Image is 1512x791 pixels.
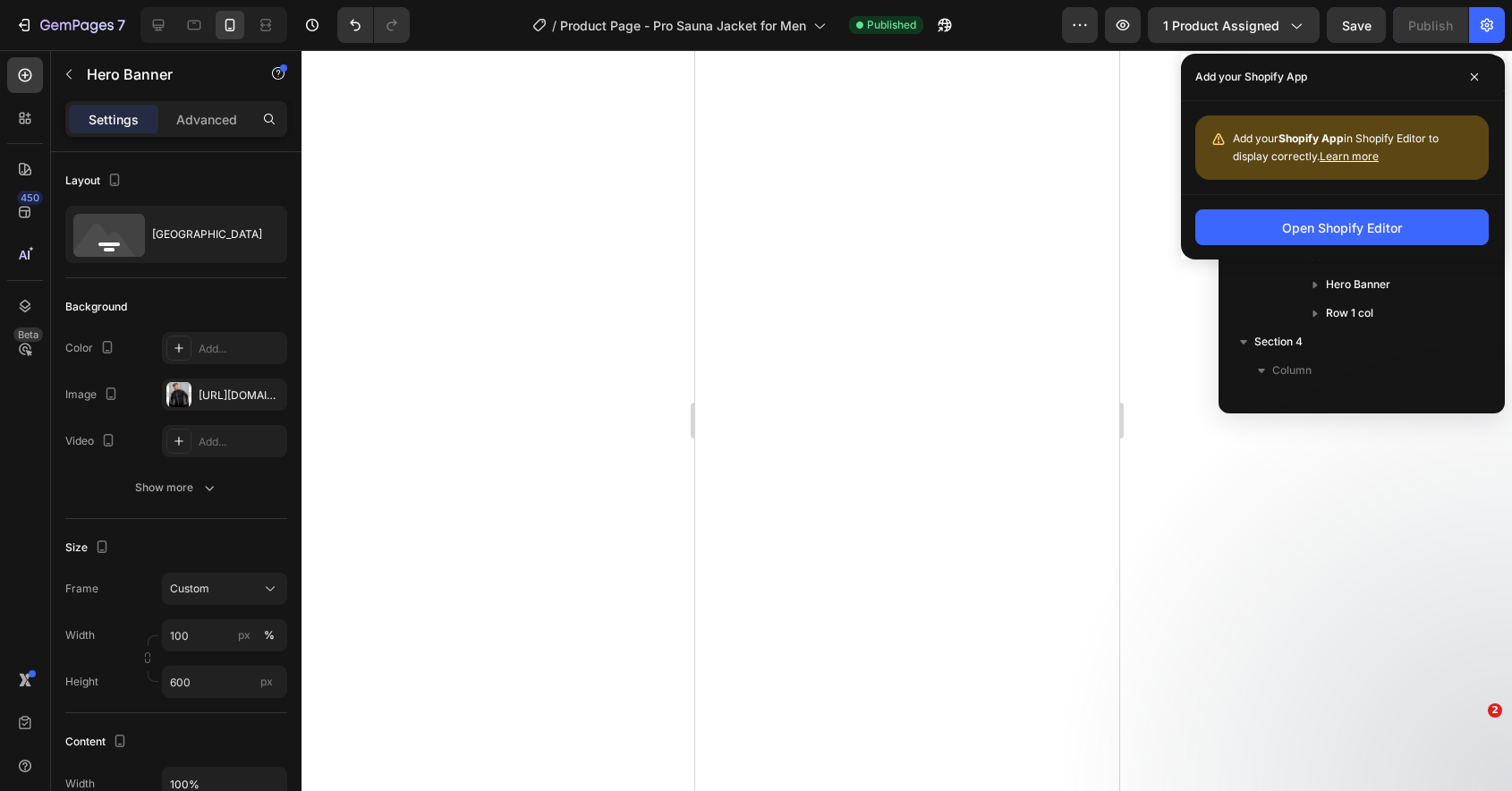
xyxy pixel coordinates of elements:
[7,7,133,43] button: 7
[65,299,127,315] div: Background
[17,191,43,205] div: 450
[65,581,98,597] label: Frame
[234,625,255,646] button: %
[65,430,119,454] div: Video
[1195,68,1307,86] p: Add your Shopify App
[1282,218,1402,237] div: Open Shopify Editor
[162,666,287,698] input: px
[867,17,916,33] span: Published
[1327,7,1386,43] button: Save
[1488,703,1502,718] span: 2
[1326,304,1373,322] span: Row 1 col
[1326,276,1390,293] span: Hero Banner
[162,619,287,651] input: px%
[1148,7,1320,43] button: 1 product assigned
[238,627,251,643] div: px
[1408,16,1453,35] div: Publish
[65,383,122,407] div: Image
[176,110,237,129] p: Advanced
[695,50,1119,791] iframe: Design area
[1163,16,1279,35] span: 1 product assigned
[260,675,273,688] span: px
[199,387,283,404] div: [URL][DOMAIN_NAME]
[1233,132,1439,163] span: Add your in Shopify Editor to display correctly.
[1278,132,1344,145] strong: Shopify App
[1320,148,1379,166] button: Learn more
[199,434,283,450] div: Add...
[264,627,275,643] div: %
[65,674,98,690] label: Height
[1254,333,1303,351] span: Section 4
[152,214,261,255] div: [GEOGRAPHIC_DATA]
[89,110,139,129] p: Settings
[552,16,556,35] span: /
[117,14,125,36] p: 7
[560,16,806,35] span: Product Page - Pro Sauna Jacket for Men
[135,479,218,497] div: Show more
[65,627,95,643] label: Width
[1195,209,1489,245] button: Open Shopify Editor
[170,581,209,597] span: Custom
[1290,390,1338,408] span: Row 1 col
[65,536,113,560] div: Size
[65,169,125,193] div: Layout
[65,336,118,361] div: Color
[259,625,280,646] button: px
[13,327,43,342] div: Beta
[1393,7,1468,43] button: Publish
[199,341,283,357] div: Add...
[87,64,239,85] p: Hero Banner
[1451,730,1494,773] iframe: Intercom live chat
[1272,361,1312,379] span: Column
[65,472,287,504] button: Show more
[162,573,287,605] button: Custom
[1342,18,1372,33] span: Save
[65,730,131,754] div: Content
[337,7,410,43] div: Undo/Redo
